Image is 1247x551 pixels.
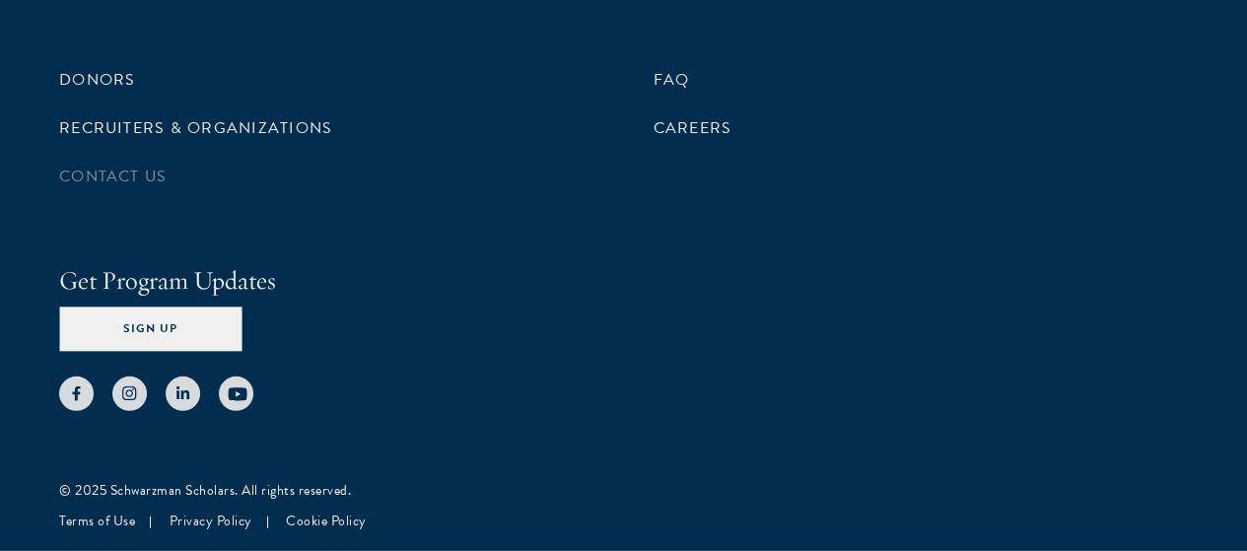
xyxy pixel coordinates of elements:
[59,480,1188,501] div: © 2025 Schwarzman Scholars. All rights reserved.
[59,511,135,531] a: Terms of Use
[59,165,167,188] a: Contact Us
[59,262,1188,300] h4: Get Program Updates
[286,511,367,531] a: Cookie Policy
[654,68,690,92] a: FAQ
[59,68,135,92] a: Donors
[59,308,242,352] button: Sign Up
[654,116,732,140] a: Careers
[59,116,332,140] a: Recruiters & Organizations
[170,511,252,531] a: Privacy Policy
